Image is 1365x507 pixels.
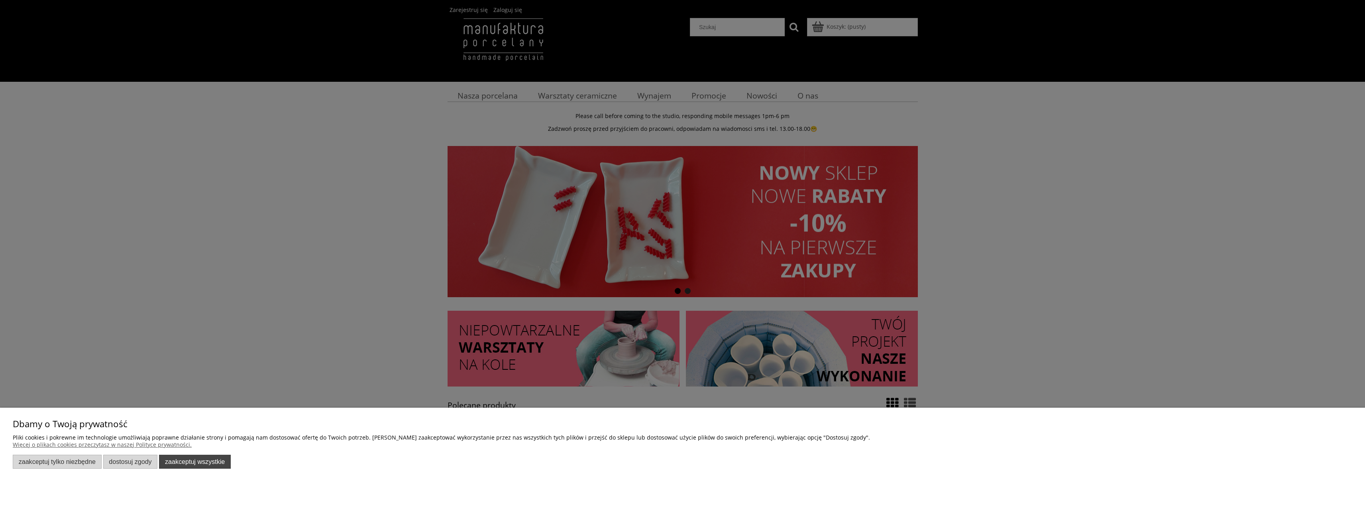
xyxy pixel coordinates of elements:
button: Dostosuj zgody [103,455,158,469]
button: Zaakceptuj wszystkie [159,455,231,469]
button: Zaakceptuj tylko niezbędne [13,455,102,469]
p: Dbamy o Twoją prywatność [13,420,1352,428]
p: Pliki cookies i pokrewne im technologie umożliwiają poprawne działanie strony i pomagają nam dost... [13,434,1352,441]
a: Więcej o plikach cookies przeczytasz w naszej Polityce prywatności. [13,441,192,448]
